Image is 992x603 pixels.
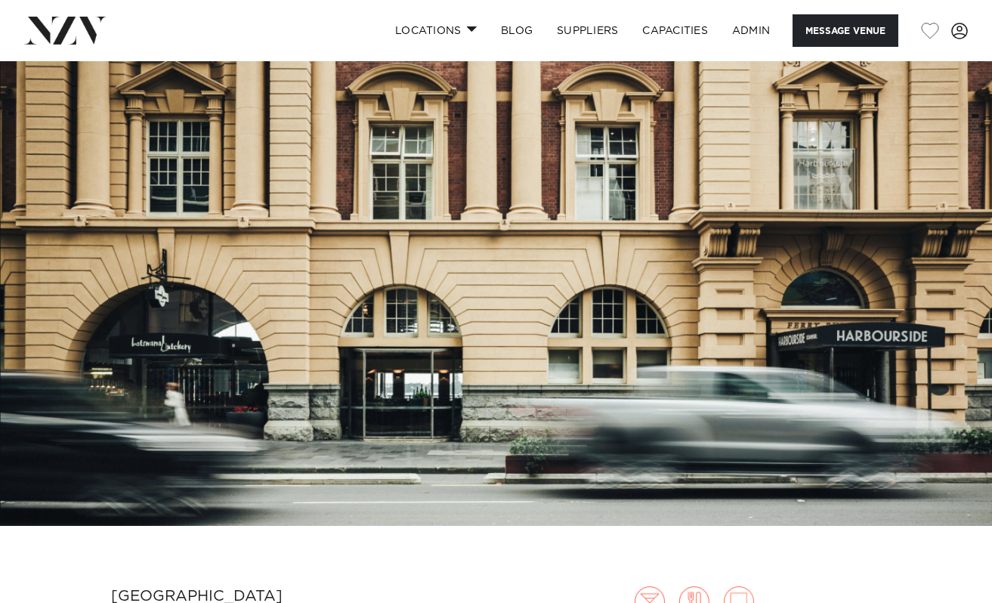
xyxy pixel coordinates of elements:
a: SUPPLIERS [545,14,630,47]
a: BLOG [489,14,545,47]
a: ADMIN [720,14,782,47]
a: Locations [383,14,489,47]
img: nzv-logo.png [24,17,107,44]
a: Capacities [630,14,720,47]
button: Message Venue [793,14,898,47]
